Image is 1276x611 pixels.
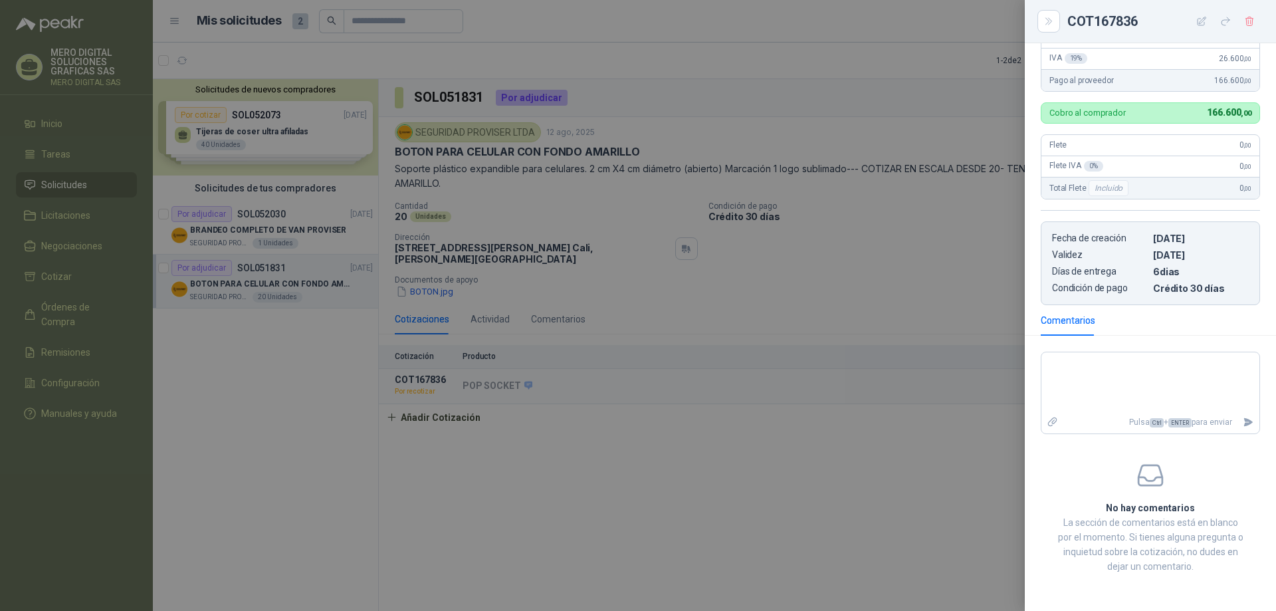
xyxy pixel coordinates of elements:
p: Días de entrega [1052,266,1148,277]
p: Cobro al comprador [1049,108,1126,117]
span: ,00 [1243,142,1251,149]
span: IVA [1049,53,1087,64]
p: La sección de comentarios está en blanco por el momento. Si tienes alguna pregunta o inquietud so... [1057,515,1244,574]
p: 6 dias [1153,266,1249,277]
span: ,00 [1243,77,1251,84]
span: 0 [1239,183,1251,193]
div: COT167836 [1067,11,1260,32]
span: 166.600 [1214,76,1251,85]
span: 0 [1239,140,1251,150]
h2: No hay comentarios [1057,501,1244,515]
div: 19 % [1065,53,1088,64]
span: Total Flete [1049,180,1131,196]
span: ,00 [1243,55,1251,62]
p: Fecha de creación [1052,233,1148,244]
span: Pago al proveedor [1049,76,1114,85]
div: Incluido [1089,180,1128,196]
div: Comentarios [1041,313,1095,328]
div: 0 % [1084,161,1103,172]
p: Crédito 30 días [1153,283,1249,294]
span: Flete IVA [1049,161,1103,172]
span: 26.600 [1219,54,1251,63]
span: ENTER [1168,418,1192,428]
p: [DATE] [1153,249,1249,261]
p: Validez [1052,249,1148,261]
span: ,00 [1241,109,1251,118]
span: Flete [1049,140,1067,150]
span: ,00 [1243,163,1251,170]
p: Pulsa + para enviar [1064,411,1238,434]
p: [DATE] [1153,233,1249,244]
span: Ctrl [1150,418,1164,428]
button: Enviar [1237,411,1259,434]
span: 166.600 [1207,107,1251,118]
span: ,00 [1243,185,1251,192]
span: 0 [1239,162,1251,171]
button: Close [1041,13,1057,29]
p: Condición de pago [1052,283,1148,294]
